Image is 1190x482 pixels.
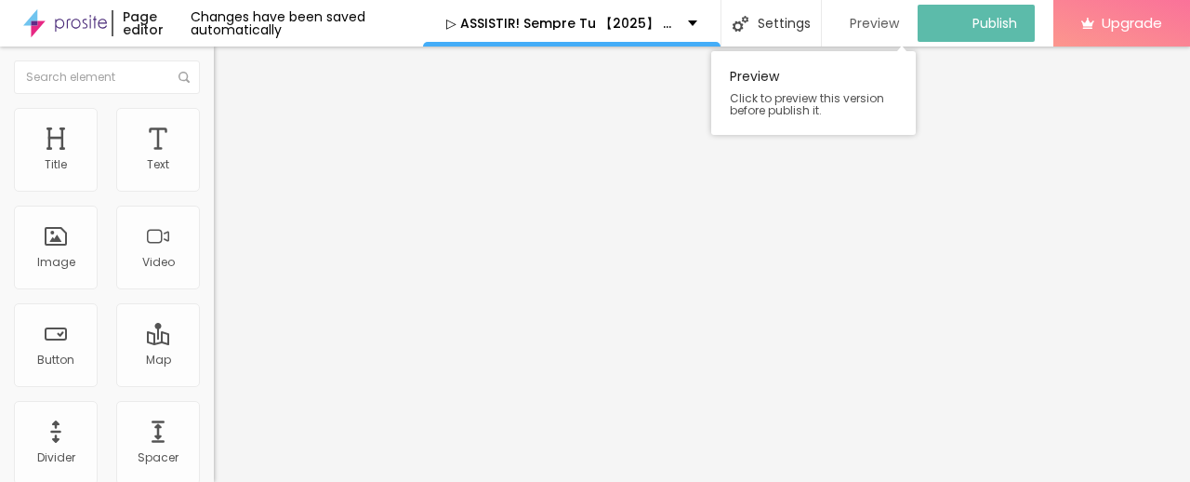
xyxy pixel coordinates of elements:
[214,47,1190,482] iframe: Editor
[972,16,1017,31] span: Publish
[733,16,748,32] img: Icone
[142,256,175,269] div: Video
[14,60,200,94] input: Search element
[822,5,918,42] button: Preview
[730,92,897,116] span: Click to preview this version before publish it.
[191,10,423,36] div: Changes have been saved automatically
[138,451,178,464] div: Spacer
[1102,15,1162,31] span: Upgrade
[918,5,1035,42] button: Publish
[45,158,67,171] div: Title
[37,354,74,367] div: Button
[112,10,191,36] div: Page editor
[178,72,190,83] img: Icone
[37,256,75,269] div: Image
[37,451,75,464] div: Divider
[146,354,171,367] div: Map
[850,16,899,31] span: Preview
[711,51,916,135] div: Preview
[446,17,674,30] p: ▷ ASSISTIR! Sempre Tu 【2025】 Filme Completo Dublaado Online
[147,158,169,171] div: Text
